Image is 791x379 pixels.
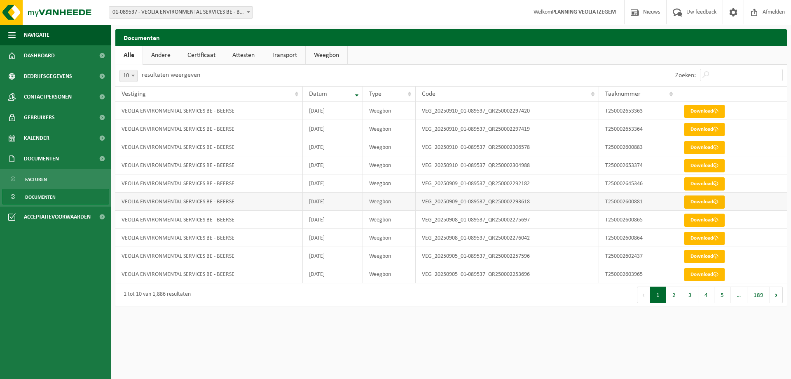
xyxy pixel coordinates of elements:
[115,211,303,229] td: VEOLIA ENVIRONMENTAL SERVICES BE - BEERSE
[730,287,747,303] span: …
[303,102,363,120] td: [DATE]
[599,229,677,247] td: T250002600864
[698,287,714,303] button: 4
[143,46,179,65] a: Andere
[309,91,327,97] span: Datum
[115,156,303,174] td: VEOLIA ENVIRONMENTAL SERVICES BE - BEERSE
[24,66,72,87] span: Bedrijfsgegevens
[599,120,677,138] td: T250002653364
[303,265,363,283] td: [DATE]
[179,46,224,65] a: Certificaat
[714,287,730,303] button: 5
[120,70,137,82] span: 10
[363,156,416,174] td: Weegbon
[666,287,682,303] button: 2
[599,156,677,174] td: T250002653374
[363,102,416,120] td: Weegbon
[416,120,599,138] td: VEG_20250910_01-089537_QR250002297419
[115,174,303,193] td: VEOLIA ENVIRONMENTAL SERVICES BE - BEERSE
[109,6,253,19] span: 01-089537 - VEOLIA ENVIRONMENTAL SERVICES BE - BEERSE
[363,120,416,138] td: Weegbon
[303,174,363,193] td: [DATE]
[142,72,200,78] label: resultaten weergeven
[416,265,599,283] td: VEG_20250905_01-089537_QR250002253696
[24,25,49,45] span: Navigatie
[369,91,381,97] span: Type
[416,211,599,229] td: VEG_20250908_01-089537_QR250002275697
[416,156,599,174] td: VEG_20250910_01-089537_QR250002304988
[416,193,599,211] td: VEG_20250909_01-089537_QR250002293618
[599,193,677,211] td: T250002600881
[24,87,72,107] span: Contactpersonen
[416,174,599,193] td: VEG_20250909_01-089537_QR250002292182
[684,232,725,245] a: Download
[303,229,363,247] td: [DATE]
[24,207,91,227] span: Acceptatievoorwaarden
[650,287,666,303] button: 1
[115,46,143,65] a: Alle
[24,107,55,128] span: Gebruikers
[416,247,599,265] td: VEG_20250905_01-089537_QR250002257596
[115,120,303,138] td: VEOLIA ENVIRONMENTAL SERVICES BE - BEERSE
[115,29,787,45] h2: Documenten
[363,193,416,211] td: Weegbon
[24,45,55,66] span: Dashboard
[303,247,363,265] td: [DATE]
[363,174,416,193] td: Weegbon
[684,214,725,227] a: Download
[115,247,303,265] td: VEOLIA ENVIRONMENTAL SERVICES BE - BEERSE
[115,138,303,156] td: VEOLIA ENVIRONMENTAL SERVICES BE - BEERSE
[119,70,138,82] span: 10
[684,141,725,154] a: Download
[24,148,59,169] span: Documenten
[552,9,616,15] strong: PLANNING VEOLIA IZEGEM
[684,195,725,209] a: Download
[2,171,109,187] a: Facturen
[115,193,303,211] td: VEOLIA ENVIRONMENTAL SERVICES BE - BEERSE
[363,211,416,229] td: Weegbon
[115,229,303,247] td: VEOLIA ENVIRONMENTAL SERVICES BE - BEERSE
[675,72,696,79] label: Zoeken:
[363,265,416,283] td: Weegbon
[363,229,416,247] td: Weegbon
[363,138,416,156] td: Weegbon
[422,91,435,97] span: Code
[599,174,677,193] td: T250002645346
[416,229,599,247] td: VEG_20250908_01-089537_QR250002276042
[599,138,677,156] td: T250002600883
[684,105,725,118] a: Download
[684,268,725,281] a: Download
[25,172,47,187] span: Facturen
[416,138,599,156] td: VEG_20250910_01-089537_QR250002306578
[416,102,599,120] td: VEG_20250910_01-089537_QR250002297420
[303,193,363,211] td: [DATE]
[24,128,49,148] span: Kalender
[747,287,770,303] button: 189
[599,102,677,120] td: T250002653363
[303,211,363,229] td: [DATE]
[115,102,303,120] td: VEOLIA ENVIRONMENTAL SERVICES BE - BEERSE
[263,46,305,65] a: Transport
[684,250,725,263] a: Download
[306,46,347,65] a: Weegbon
[682,287,698,303] button: 3
[599,265,677,283] td: T250002603965
[684,159,725,172] a: Download
[119,287,191,302] div: 1 tot 10 van 1,886 resultaten
[303,156,363,174] td: [DATE]
[224,46,263,65] a: Attesten
[599,247,677,265] td: T250002602437
[303,120,363,138] td: [DATE]
[599,211,677,229] td: T250002600865
[637,287,650,303] button: Previous
[770,287,783,303] button: Next
[684,123,725,136] a: Download
[115,265,303,283] td: VEOLIA ENVIRONMENTAL SERVICES BE - BEERSE
[363,247,416,265] td: Weegbon
[605,91,641,97] span: Taaknummer
[109,7,253,18] span: 01-089537 - VEOLIA ENVIRONMENTAL SERVICES BE - BEERSE
[122,91,146,97] span: Vestiging
[25,189,56,205] span: Documenten
[303,138,363,156] td: [DATE]
[684,177,725,191] a: Download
